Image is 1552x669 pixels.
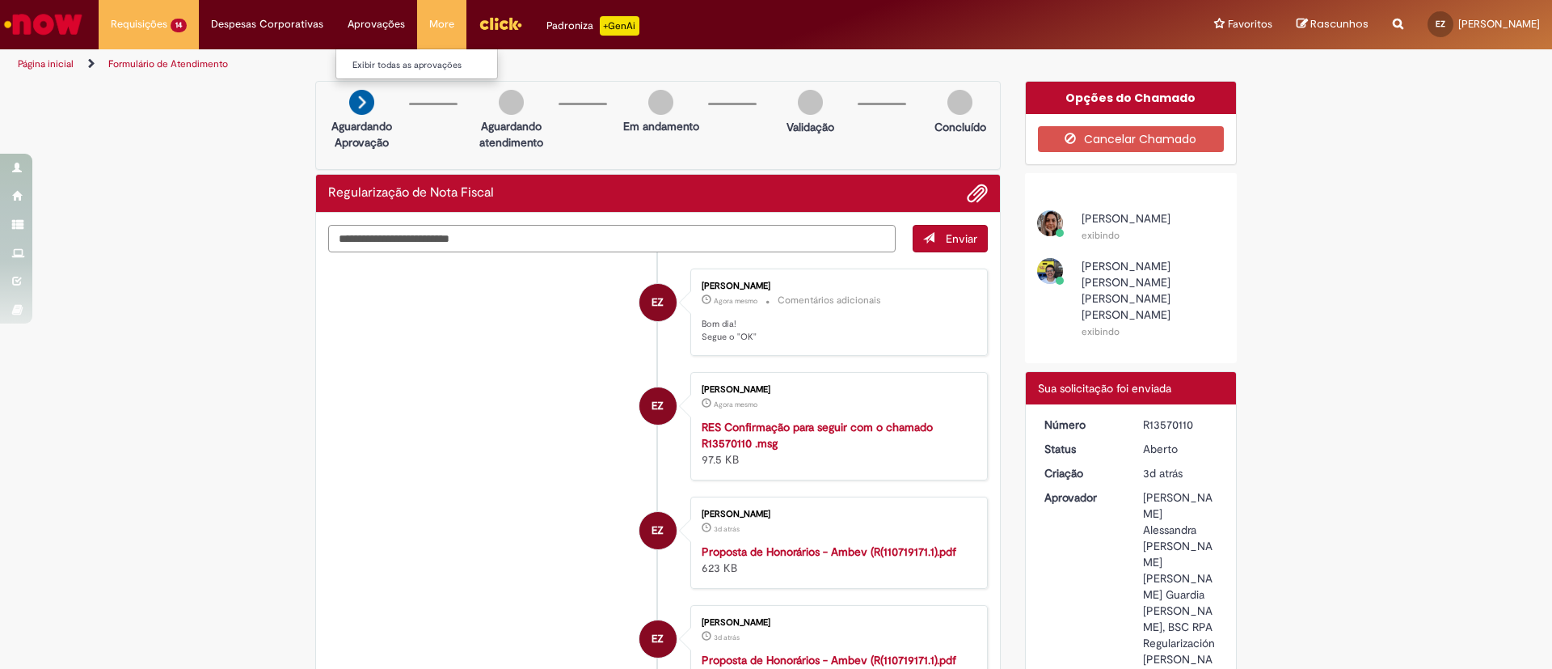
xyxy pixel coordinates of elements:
img: arrow-next.png [349,90,374,115]
span: Sua solicitação foi enviada [1038,381,1171,396]
span: Despesas Corporativas [211,16,323,32]
img: img-circle-grey.png [648,90,673,115]
ul: Trilhas de página [12,49,1023,79]
div: [PERSON_NAME] [702,385,971,395]
span: [PERSON_NAME] [PERSON_NAME] [PERSON_NAME] [PERSON_NAME] [1082,259,1170,322]
span: Agora mesmo [714,400,757,409]
dt: Número [1032,417,1132,433]
div: 97.5 KB [702,419,971,468]
a: Rascunhos [1297,17,1369,32]
p: Em andamento [623,118,699,134]
span: EZ [652,387,664,426]
a: Página inicial [18,57,74,70]
time: 29/09/2025 10:42:15 [714,296,757,306]
div: Padroniza [546,16,639,36]
p: Concluído [934,119,986,135]
a: RES Confirmação para seguir com o chamado R13570110 .msg [702,420,933,451]
h2: Regularização de Nota Fiscal Histórico de tíquete [328,186,494,201]
a: Proposta de Honorários - Ambev (R(110719171.1).pdf [702,544,956,559]
a: Formulário de Atendimento [108,57,228,70]
span: EZ [652,620,664,658]
p: Bom dia! Segue o "OK" [702,318,971,343]
ul: Aprovações [335,49,498,79]
img: click_logo_yellow_360x200.png [479,11,522,36]
small: Comentários adicionais [778,294,881,307]
span: [PERSON_NAME] [1082,211,1170,226]
textarea: Digite sua mensagem aqui... [328,225,896,252]
img: img-circle-grey.png [947,90,972,115]
span: EZ [652,283,664,322]
p: Aguardando atendimento [472,118,550,150]
div: Enzo Abud Zapparoli [639,284,677,321]
span: More [429,16,454,32]
time: 26/09/2025 11:27:35 [1143,466,1183,481]
button: Adicionar anexos [967,183,988,204]
small: exibindo [1082,325,1120,338]
span: Agora mesmo [714,296,757,306]
dt: Status [1032,441,1132,457]
a: Proposta de Honorários - Ambev (R(110719171.1).pdf [702,653,956,667]
img: img-circle-grey.png [499,90,524,115]
div: 26/09/2025 11:27:35 [1143,465,1218,481]
p: Aguardando Aprovação [323,118,401,150]
div: Aberto [1143,441,1218,457]
time: 26/09/2025 11:26:52 [714,524,740,534]
div: Opções do Chamado [1026,82,1237,114]
div: [PERSON_NAME] [702,618,971,628]
div: R13570110 [1143,417,1218,433]
span: [PERSON_NAME] [1458,17,1540,31]
span: Requisições [111,16,167,32]
img: img-circle-grey.png [798,90,823,115]
span: Enviar [946,231,977,246]
dt: Aprovador [1032,489,1132,506]
button: Cancelar Chamado [1038,126,1225,152]
span: Aprovações [348,16,405,32]
span: Rascunhos [1310,16,1369,32]
div: Enzo Abud Zapparoli [639,512,677,549]
div: 623 KB [702,544,971,576]
p: +GenAi [600,16,639,36]
a: Exibir todas as aprovações [336,57,514,74]
time: 26/09/2025 11:26:18 [714,633,740,642]
small: exibindo [1082,229,1120,242]
p: Validação [787,119,834,135]
span: 3d atrás [714,524,740,534]
div: Enzo Abud Zapparoli [639,620,677,658]
span: 14 [171,19,187,32]
span: Favoritos [1228,16,1272,32]
div: [PERSON_NAME] [702,510,971,519]
img: ServiceNow [2,8,85,40]
span: 3d atrás [714,633,740,642]
dt: Criação [1032,465,1132,481]
div: [PERSON_NAME] [702,282,971,291]
div: Enzo Abud Zapparoli [639,387,677,425]
button: Enviar [913,225,988,252]
span: 3d atrás [1143,466,1183,481]
span: EZ [652,511,664,550]
span: EZ [1436,19,1445,29]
